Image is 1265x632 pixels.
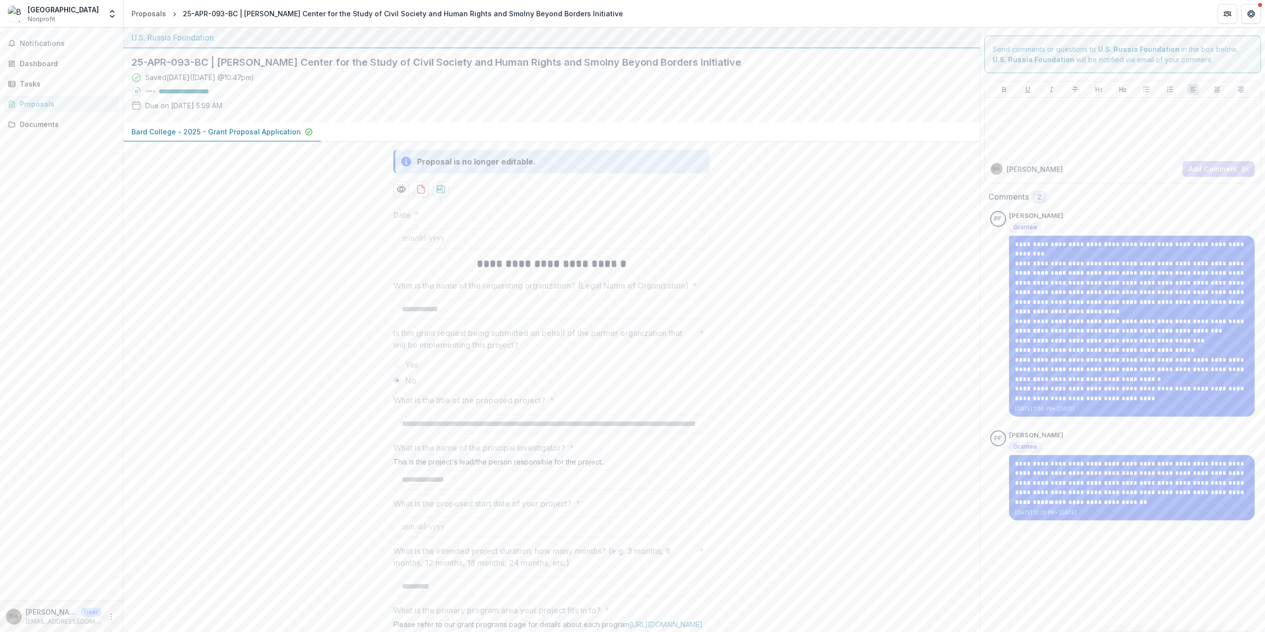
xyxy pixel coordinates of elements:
[1046,84,1057,95] button: Italicize
[433,181,449,197] button: download-proposal
[26,607,77,617] p: [PERSON_NAME]
[145,88,155,95] p: 100 %
[105,611,117,623] button: More
[1182,161,1255,177] button: Add Comment
[145,100,222,111] p: Due on [DATE] 5:59 AM
[1037,193,1042,202] span: 2
[1164,84,1176,95] button: Ordered List
[1013,224,1037,231] span: Grantee
[145,72,254,83] div: Saved [DATE] ( [DATE] @ 10:47pm )
[393,280,688,292] p: What is the name of the requesting organization? (Legal Name of Organization)
[1009,430,1063,440] p: [PERSON_NAME]
[131,56,956,68] h2: 25-APR-093-BC | [PERSON_NAME] Center for the Study of Civil Society and Human Rights and Smolny B...
[28,4,99,15] div: [GEOGRAPHIC_DATA]
[9,613,18,620] div: Natalia Aleshina
[1140,84,1152,95] button: Bullet List
[4,36,119,51] button: Notifications
[405,375,417,386] span: No
[20,79,111,89] div: Tasks
[131,126,301,137] p: Bard College - 2025 - Grant Proposal Application
[20,58,111,69] div: Dashboard
[1117,84,1129,95] button: Heading 2
[1069,84,1081,95] button: Strike
[1211,84,1223,95] button: Align Center
[1015,509,1249,516] p: [DATE] 12:23 PM • [DATE]
[1241,4,1261,24] button: Get Help
[393,442,565,454] p: What is the name of the principal investigator?
[1015,405,1249,413] p: [DATE] 1:00 PM • [DATE]
[127,6,170,21] a: Proposals
[20,40,115,48] span: Notifications
[984,36,1262,73] div: Send comments or questions to in the box below. will be notified via email of your comment.
[1235,84,1247,95] button: Align Right
[1009,211,1063,221] p: [PERSON_NAME]
[417,156,536,168] div: Proposal is no longer editable.
[393,604,601,616] p: What is the primary program area your project fits in to?
[393,394,546,406] p: What is the title of the proposed project?
[131,8,166,19] div: Proposals
[8,6,24,22] img: Bard College
[993,55,1074,64] strong: U.S. Russia Foundation
[20,99,111,109] div: Proposals
[413,181,429,197] button: download-proposal
[81,608,101,617] p: User
[393,327,695,351] p: Is this grant request being submitted on behalf of the partner organization that will be implemen...
[1098,45,1180,53] strong: U.S. Russia Foundation
[1187,84,1199,95] button: Align Left
[1022,84,1034,95] button: Underline
[393,458,710,470] div: This is the project's lead/the person responsible for the project.
[4,116,119,132] a: Documents
[4,96,119,112] a: Proposals
[131,32,972,43] div: U.S. Russia Foundation
[988,192,1029,202] h2: Comments
[26,617,101,626] p: [EMAIL_ADDRESS][DOMAIN_NAME]
[994,216,1002,222] div: Philip Fedchin
[127,6,627,21] nav: breadcrumb
[393,498,572,509] p: What is the proposed start date of your project?
[393,209,411,221] p: Date
[20,119,111,129] div: Documents
[105,4,119,24] button: Open entity switcher
[1013,443,1037,450] span: Grantee
[4,76,119,92] a: Tasks
[4,55,119,72] a: Dashboard
[1007,164,1063,174] p: [PERSON_NAME]
[405,359,419,371] span: Yes
[994,435,1002,442] div: Philip Fedchin
[393,181,409,197] button: Preview e6b694a5-2e17-4015-9d7a-65fa3a68cae9-0.pdf
[1093,84,1105,95] button: Heading 1
[630,620,703,629] a: [URL][DOMAIN_NAME]
[393,545,695,569] p: What is the intended project duration; how many months? (e.g. 3 months, 6 months, 12 months, 18 m...
[998,84,1010,95] button: Bold
[183,8,623,19] div: 25-APR-093-BC | [PERSON_NAME] Center for the Study of Civil Society and Human Rights and Smolny B...
[28,15,55,24] span: Nonprofit
[1218,4,1237,24] button: Partners
[993,167,1000,171] div: Natalia Aleshina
